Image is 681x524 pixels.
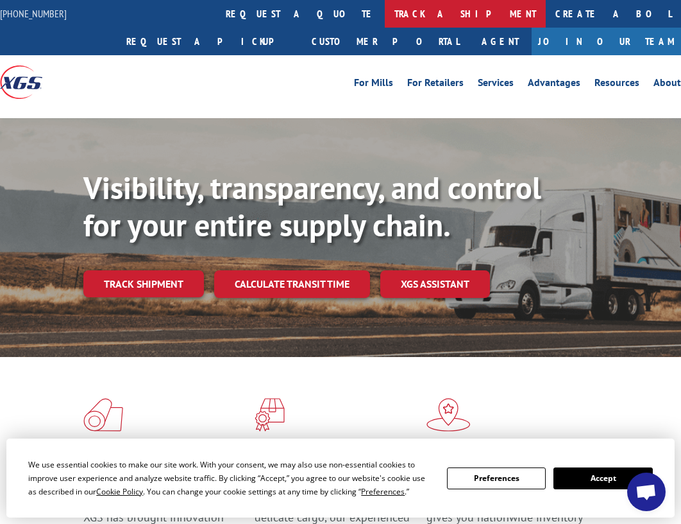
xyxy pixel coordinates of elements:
img: xgs-icon-focused-on-flooring-red [255,398,285,432]
button: Preferences [447,467,546,489]
a: Join Our Team [532,28,681,55]
a: Advantages [528,78,580,92]
a: Track shipment [83,270,204,297]
img: xgs-icon-total-supply-chain-intelligence-red [83,398,123,432]
div: We use essential cookies to make our site work. With your consent, we may also use non-essential ... [28,458,432,498]
a: Resources [594,78,639,92]
a: XGS ASSISTANT [380,270,490,298]
a: About [653,78,681,92]
div: Open chat [627,473,666,511]
a: For Mills [354,78,393,92]
b: Visibility, transparency, and control for your entire supply chain. [83,168,541,245]
a: For Retailers [407,78,464,92]
a: Agent [469,28,532,55]
img: xgs-icon-flagship-distribution-model-red [426,398,471,432]
button: Accept [553,467,652,489]
div: Cookie Consent Prompt [6,439,675,518]
span: Cookie Policy [96,486,143,497]
a: Request a pickup [117,28,302,55]
a: Calculate transit time [214,270,370,298]
a: Customer Portal [302,28,469,55]
span: Preferences [361,486,405,497]
a: Services [478,78,514,92]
